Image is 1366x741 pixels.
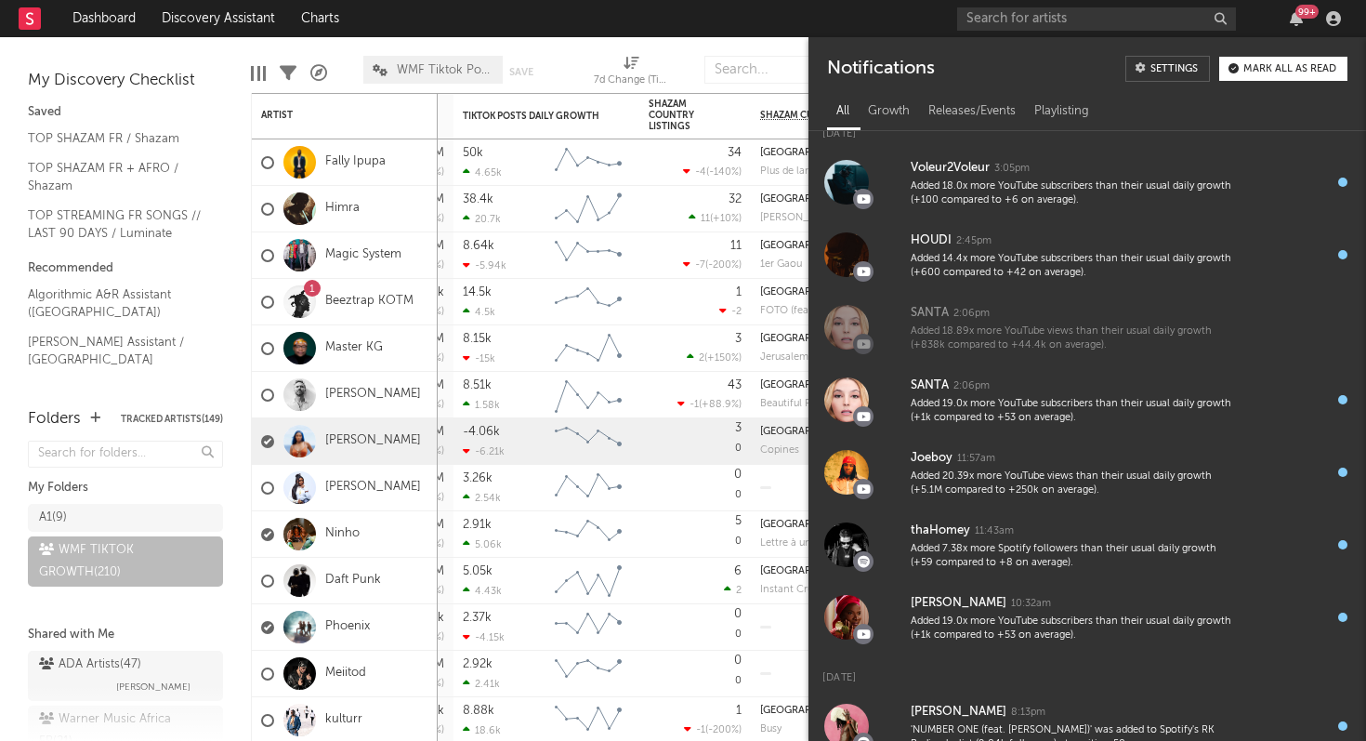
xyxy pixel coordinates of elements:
[760,426,865,438] div: Kenya
[28,408,81,430] div: Folders
[463,426,500,438] div: -4.06k
[911,470,1238,498] div: Added 20.39x more YouTube views than their usual daily growth (+5.1M compared to +250k on average).
[730,240,742,252] div: 11
[957,452,995,466] div: 11:57am
[546,558,630,604] svg: Chart title
[734,608,742,620] div: 0
[760,147,865,159] div: Cameroon
[649,604,742,650] div: 0
[728,147,742,159] div: 34
[760,351,814,364] div: Track Name: Jerusalema
[760,241,865,251] div: [GEOGRAPHIC_DATA]
[546,511,630,558] svg: Chart title
[957,7,1236,31] input: Search for artists
[709,167,739,178] span: -140 %
[911,157,990,179] div: Voleur2Voleur
[546,232,630,279] svg: Chart title
[760,334,865,344] div: [GEOGRAPHIC_DATA]
[649,99,714,132] div: Shazam Country Listings
[760,286,865,298] div: Ghana
[28,284,204,323] a: Algorithmic A&R Assistant ([GEOGRAPHIC_DATA])
[919,96,1025,127] div: Releases/Events
[463,111,602,122] div: TikTok Posts Daily Growth
[708,260,739,271] span: -200 %
[953,379,990,393] div: 2:06pm
[28,651,223,701] a: ADA Artists(47)[PERSON_NAME]
[911,701,1006,723] div: [PERSON_NAME]
[760,566,865,576] div: [GEOGRAPHIC_DATA]
[760,427,865,437] div: [GEOGRAPHIC_DATA]
[760,212,839,224] div: [PERSON_NAME]
[463,166,502,179] div: 4.65k
[325,387,421,403] a: [PERSON_NAME]
[734,655,742,667] div: 0
[734,469,742,481] div: 0
[911,520,970,542] div: thaHomey
[975,524,1014,538] div: 11:43am
[696,725,705,735] span: -1
[911,447,952,470] div: Joeboy
[684,723,742,735] div: ( )
[594,70,668,92] div: 7d Change (TikTok Posts)
[1125,56,1210,82] a: Settings
[760,212,839,224] div: Track Name: LIL WAYNE
[546,418,630,465] svg: Chart title
[463,678,500,690] div: 2.41k
[729,193,742,205] div: 32
[28,101,223,124] div: Saved
[699,353,704,364] span: 2
[736,286,742,298] div: 1
[546,651,630,697] svg: Chart title
[911,252,1238,281] div: Added 14.4x more YouTube subscribers than their usual daily growth (+600 compared to +42 on avera...
[683,165,742,178] div: ( )
[760,398,837,410] div: Track Name: Beautiful People
[325,433,421,449] a: [PERSON_NAME]
[28,158,204,196] a: TOP SHAZAM FR + AFRO / Shazam
[28,477,223,499] div: My Folders
[463,147,483,159] div: 50k
[28,70,223,92] div: My Discovery Checklist
[808,581,1366,654] a: [PERSON_NAME]10:32amAdded 19.0x more YouTube subscribers than their usual daily growth (+1k compa...
[760,537,853,549] div: Track Name: Lettre à une femme
[760,305,877,317] div: FOTO (feat. Olivetheboy)
[325,247,401,263] a: Magic System
[1219,57,1347,81] button: Mark all as read
[760,519,865,531] div: Senegal
[911,230,952,252] div: HOUDI
[760,333,865,345] div: Tunisia
[760,705,865,717] div: France
[1011,597,1051,611] div: 10:32am
[28,536,223,587] a: WMF TIKTOK GROWTH(210)
[695,260,705,271] span: -7
[28,128,204,149] a: TOP SHAZAM FR / Shazam
[760,584,824,596] div: Instant Crush
[28,504,223,532] a: A1(9)
[463,213,501,225] div: 20.7k
[325,340,383,356] a: Master KG
[760,110,869,121] span: Shazam Current Peak
[325,573,381,589] a: Daft Punk
[546,186,630,232] svg: Chart title
[701,214,710,224] span: 11
[736,705,742,717] div: 1
[325,666,366,681] a: Meiitod
[509,67,533,77] button: Save
[546,325,630,372] svg: Chart title
[463,472,493,484] div: 3.26k
[28,205,204,244] a: TOP STREAMING FR SONGS // LAST 90 DAYS / Luminate
[28,332,204,370] a: [PERSON_NAME] Assistant / [GEOGRAPHIC_DATA]
[760,240,865,252] div: Mozambique
[325,154,386,170] a: Fally Ipupa
[760,193,865,205] div: Ivory Coast
[760,258,802,271] div: Track Name: 1er Gaou
[708,725,739,735] span: -200 %
[325,619,370,635] a: Phoenix
[760,706,865,716] div: [GEOGRAPHIC_DATA]
[1290,11,1303,26] button: 99+
[463,333,492,345] div: 8.15k
[463,259,506,271] div: -5.94k
[397,64,493,76] span: WMF Tiktok Post Growth
[325,201,360,217] a: Himra
[760,520,865,530] div: [GEOGRAPHIC_DATA]
[325,480,421,496] a: [PERSON_NAME]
